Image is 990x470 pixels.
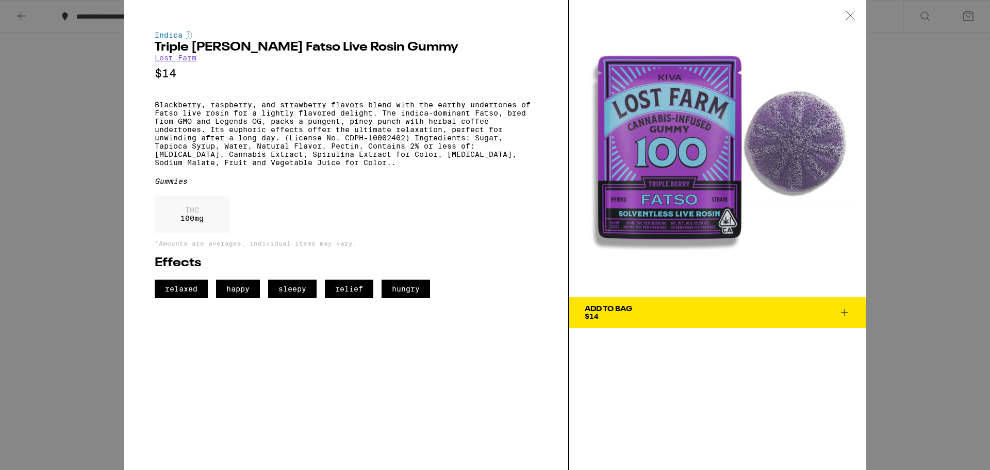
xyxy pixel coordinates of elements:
span: relief [325,280,373,298]
p: Blackberry, raspberry, and strawberry flavors blend with the earthy undertones of Fatso live rosi... [155,101,537,167]
span: hungry [382,280,430,298]
a: Lost Farm [155,54,196,62]
span: relaxed [155,280,208,298]
div: 100 mg [155,196,229,233]
span: $14 [585,312,599,320]
button: Add To Bag$14 [569,297,866,328]
div: Indica [155,31,537,39]
p: THC [180,206,204,214]
div: Gummies [155,177,537,185]
p: $14 [155,67,537,80]
span: happy [216,280,260,298]
p: *Amounts are averages, individual items may vary. [155,240,537,247]
span: sleepy [268,280,317,298]
h2: Triple [PERSON_NAME] Fatso Live Rosin Gummy [155,41,537,54]
img: indicaColor.svg [186,31,192,39]
div: Add To Bag [585,305,632,313]
span: Help [23,7,44,17]
h2: Effects [155,257,537,269]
